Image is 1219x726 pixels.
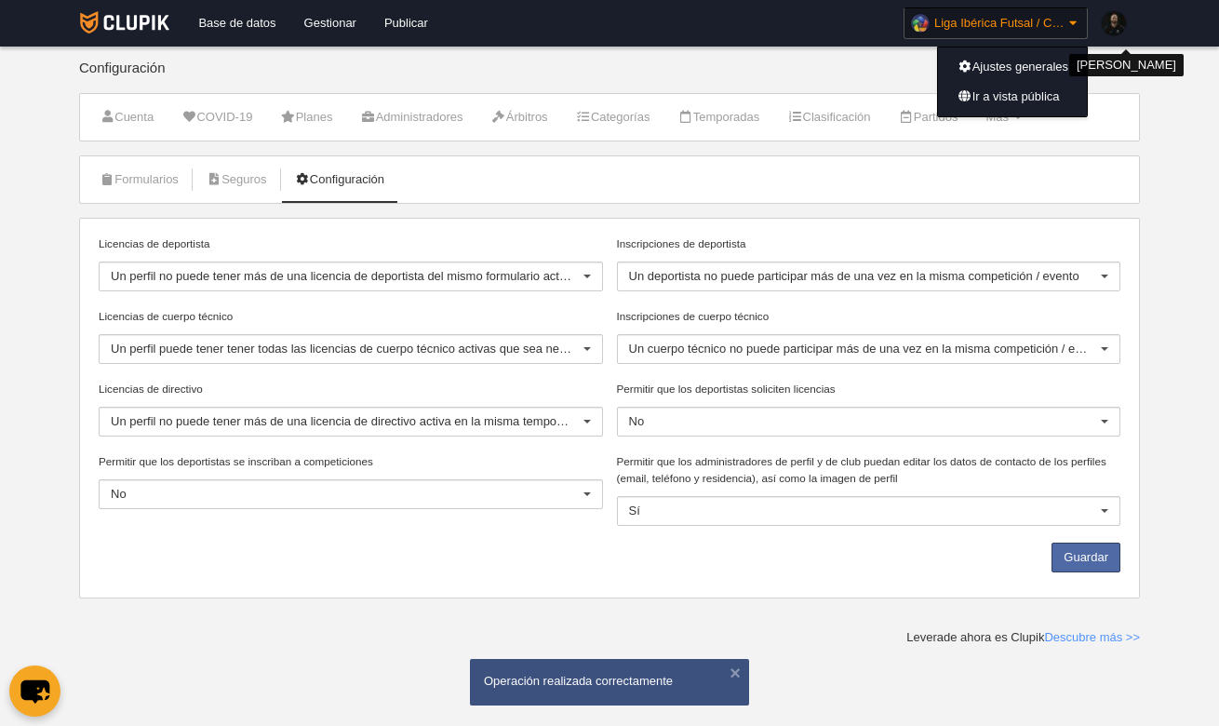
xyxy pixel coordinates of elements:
[111,269,575,283] span: Un perfil no puede tener más de una licencia de deportista del mismo formulario activa
[938,82,1087,112] a: Ir a vista pública
[1102,11,1126,35] img: PagFKTzuSoBV.30x30.jpg
[617,453,1121,487] label: Permitir que los administradores de perfil y de club puedan editar los datos de contacto de los p...
[904,7,1088,39] a: Liga Ibérica Futsal / Copa La Salle
[934,14,1065,33] span: Liga Ibérica Futsal / Copa La Salle
[484,673,735,690] div: Operación realizada correctamente
[481,103,558,131] a: Árbitros
[889,103,969,131] a: Partidos
[350,103,473,131] a: Administradores
[726,664,744,682] button: ×
[79,60,1140,93] div: Configuración
[906,629,1140,646] div: Leverade ahora es Clupik
[99,308,603,325] label: Licencias de cuerpo técnico
[196,166,277,194] a: Seguros
[985,110,1009,124] span: Más
[1044,630,1140,644] a: Descubre más >>
[1052,543,1120,572] button: Guardar
[617,235,1121,252] label: Inscripciones de deportista
[99,381,603,397] label: Licencias de directivo
[566,103,661,131] a: Categorías
[89,103,164,131] a: Cuenta
[617,381,1121,397] label: Permitir que los deportistas soliciten licencias
[911,14,930,33] img: OarxR5tLFrTb.30x30.jpg
[171,103,262,131] a: COVID-19
[99,453,603,470] label: Permitir que los deportistas se inscriban a competiciones
[1069,54,1184,76] div: [PERSON_NAME]
[285,166,395,194] a: Configuración
[617,308,1121,325] label: Inscripciones de cuerpo técnico
[111,487,127,501] span: No
[629,414,645,428] span: No
[667,103,770,131] a: Temporadas
[629,269,1079,283] span: Un deportista no puede participar más de una vez en la misma competición / evento
[270,103,342,131] a: Planes
[111,342,598,356] span: Un perfil puede tener tener todas las licencias de cuerpo técnico activas que sea necesario
[99,235,603,252] label: Licencias de deportista
[89,166,189,194] a: Formularios
[777,103,880,131] a: Clasificación
[938,52,1087,82] a: Ajustes generales
[111,414,581,428] span: Un perfil no puede tener más de una licencia de directivo activa en la misma temporada
[9,665,60,717] button: chat-button
[629,504,640,518] span: Sí
[629,342,1105,356] span: Un cuerpo técnico no puede participar más de una vez en la misma competición / evento
[80,11,170,34] img: Clupik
